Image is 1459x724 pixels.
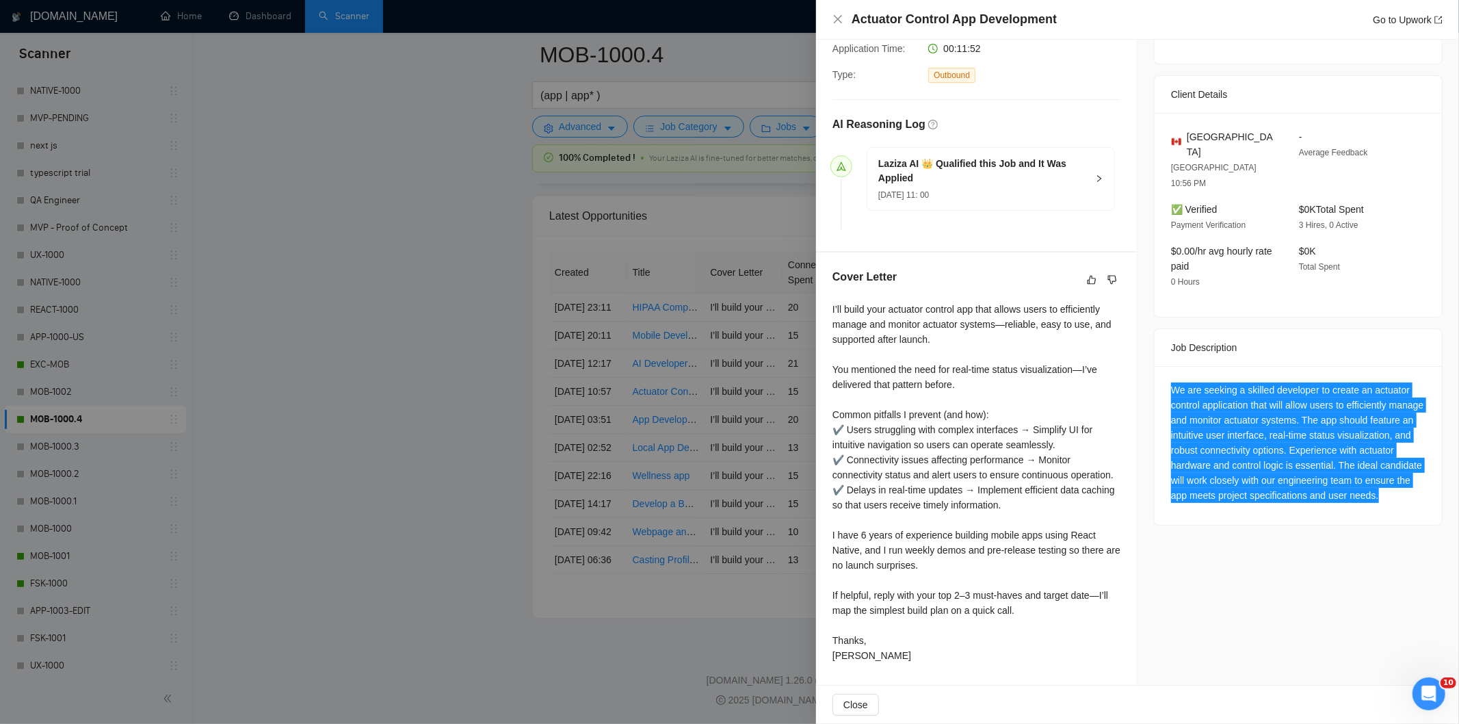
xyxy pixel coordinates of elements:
[1299,204,1364,215] span: $0K Total Spent
[928,68,975,83] span: Outbound
[1299,131,1302,142] span: -
[1087,274,1096,285] span: like
[1299,220,1358,230] span: 3 Hires, 0 Active
[1171,277,1200,287] span: 0 Hours
[1104,272,1120,288] button: dislike
[832,43,906,54] span: Application Time:
[1441,677,1456,688] span: 10
[1107,274,1117,285] span: dislike
[1095,174,1103,183] span: right
[843,697,868,712] span: Close
[832,694,879,716] button: Close
[832,14,843,25] button: Close
[1171,204,1218,215] span: ✅ Verified
[878,157,1087,185] h5: Laziza AI 👑 Qualified this Job and It Was Applied
[1171,329,1425,366] div: Job Description
[1172,137,1181,146] img: 🇨🇦
[1187,129,1277,159] span: [GEOGRAPHIC_DATA]
[928,44,938,53] span: clock-circle
[1171,383,1425,503] div: We are seeking a skilled developer to create an actuator control application that will allow user...
[837,161,846,171] span: send
[1171,220,1246,230] span: Payment Verification
[1299,262,1340,272] span: Total Spent
[1299,148,1368,157] span: Average Feedback
[1299,246,1316,257] span: $0K
[852,11,1057,28] h4: Actuator Control App Development
[832,269,897,285] h5: Cover Letter
[1171,163,1257,188] span: [GEOGRAPHIC_DATA] 10:56 PM
[878,190,929,200] span: [DATE] 11: 00
[832,116,925,133] h5: AI Reasoning Log
[832,14,843,25] span: close
[1373,14,1443,25] a: Go to Upworkexport
[1412,677,1445,710] iframe: Intercom live chat
[928,120,938,129] span: question-circle
[832,69,856,80] span: Type:
[1171,76,1425,113] div: Client Details
[943,43,981,54] span: 00:11:52
[1434,16,1443,24] span: export
[832,302,1120,663] div: I’ll build your actuator control app that allows users to efficiently manage and monitor actuator...
[1171,246,1272,272] span: $0.00/hr avg hourly rate paid
[1083,272,1100,288] button: like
